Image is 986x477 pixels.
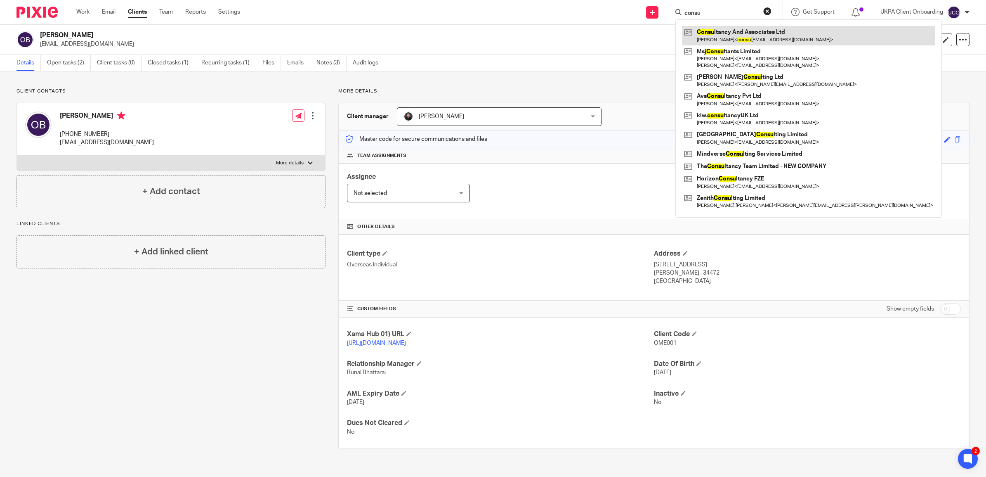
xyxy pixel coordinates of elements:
h4: Client type [347,249,654,258]
h4: AML Expiry Date [347,389,654,398]
a: Recurring tasks (1) [201,55,256,71]
h4: Relationship Manager [347,360,654,368]
h4: + Add linked client [134,245,208,258]
span: Other details [357,223,395,230]
p: Client contacts [17,88,326,95]
h4: Dues Not Cleared [347,419,654,427]
span: Runal Bhattarai [347,370,386,375]
a: Open tasks (2) [47,55,91,71]
img: svg%3E [17,31,34,48]
label: Show empty fields [887,305,934,313]
span: [DATE] [654,370,671,375]
img: svg%3E [947,6,960,19]
h4: CUSTOM FIELDS [347,306,654,312]
h4: + Add contact [142,185,200,198]
p: [STREET_ADDRESS] [654,261,961,269]
p: [PERSON_NAME] , 34472 [654,269,961,277]
h4: Client Code [654,330,961,339]
a: [URL][DOMAIN_NAME] [347,340,406,346]
span: Not selected [354,190,387,196]
p: More details [338,88,969,95]
a: Client tasks (0) [97,55,142,71]
div: 2 [972,447,980,455]
a: Team [159,8,173,16]
span: Assignee [347,173,376,180]
h4: Date Of Birth [654,360,961,368]
p: Overseas Individual [347,261,654,269]
a: Clients [128,8,147,16]
a: Settings [218,8,240,16]
h4: Xama Hub 01) URL [347,330,654,339]
a: Reports [185,8,206,16]
p: UKPA Client Onboarding [880,8,943,16]
p: Master code for secure communications and files [345,135,487,143]
h4: Address [654,249,961,258]
h3: Client manager [347,112,389,121]
a: Files [262,55,281,71]
a: Audit logs [353,55,384,71]
a: Details [17,55,41,71]
span: [PERSON_NAME] [419,114,464,119]
a: Closed tasks (1) [148,55,195,71]
a: Work [76,8,90,16]
span: OME001 [654,340,677,346]
h4: Inactive [654,389,961,398]
p: [EMAIL_ADDRESS][DOMAIN_NAME] [40,40,857,48]
p: More details [276,160,304,166]
span: No [654,399,661,405]
span: [DATE] [347,399,364,405]
i: Primary [117,112,125,120]
span: Get Support [803,9,835,15]
img: My%20Photo.jpg [403,112,413,121]
p: [GEOGRAPHIC_DATA] [654,277,961,285]
input: Search [684,10,758,17]
a: Emails [287,55,310,71]
a: Email [102,8,116,16]
a: Notes (3) [316,55,347,71]
p: [PHONE_NUMBER] [60,130,154,138]
h4: [PERSON_NAME] [60,112,154,122]
h2: [PERSON_NAME] [40,31,694,40]
img: Pixie [17,7,58,18]
p: Linked clients [17,221,326,227]
button: Clear [763,7,771,15]
span: Team assignments [357,152,406,159]
img: svg%3E [25,112,52,138]
span: No [347,429,354,435]
p: [EMAIL_ADDRESS][DOMAIN_NAME] [60,138,154,147]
